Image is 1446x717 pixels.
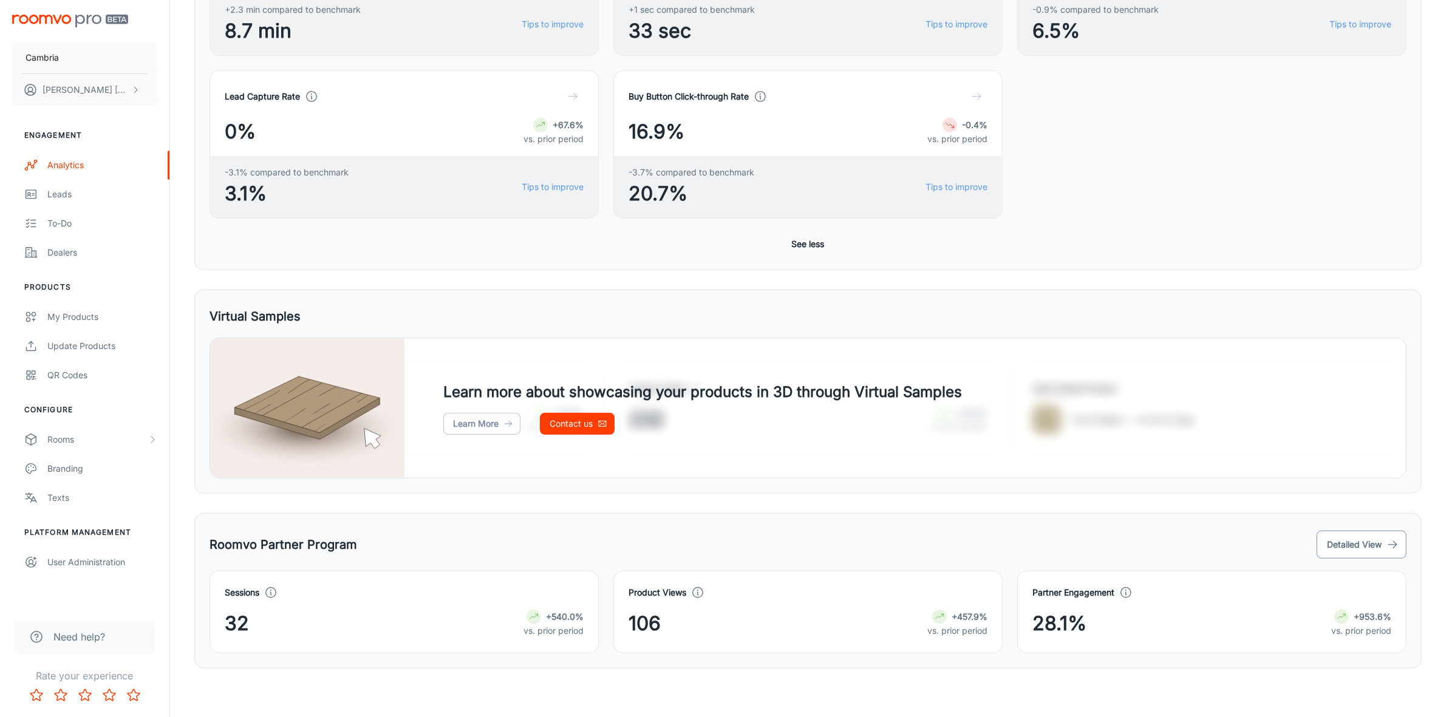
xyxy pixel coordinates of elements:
div: Dealers [47,246,157,259]
img: Roomvo PRO Beta [12,15,128,27]
span: -3.1% compared to benchmark [225,166,349,179]
span: 0% [225,117,256,146]
h4: Partner Engagement [1032,586,1114,599]
div: QR Codes [47,369,157,382]
h5: Virtual Samples [210,307,301,325]
button: Rate 4 star [97,683,121,707]
a: Contact us [540,413,615,435]
a: Tips to improve [522,18,584,31]
p: Cambria [26,51,59,64]
button: Cambria [12,42,157,73]
p: vs. prior period [523,624,584,637]
div: Branding [47,462,157,475]
button: Rate 2 star [49,683,73,707]
span: 106 [629,609,661,638]
span: 28.1% [1032,609,1086,638]
span: 6.5% [1032,16,1159,46]
strong: -0.4% [962,120,987,130]
button: Detailed View [1317,531,1407,559]
div: Texts [47,491,157,505]
span: -3.7% compared to benchmark [629,166,754,179]
button: Rate 3 star [73,683,97,707]
span: 20.7% [629,179,754,208]
strong: +67.6% [553,120,584,130]
h5: Roomvo Partner Program [210,535,357,554]
h4: Product Views [629,586,686,599]
p: [PERSON_NAME] [PERSON_NAME] [43,83,128,97]
button: Rate 1 star [24,683,49,707]
h4: Sessions [225,586,259,599]
strong: +457.9% [952,611,987,622]
span: Need help? [53,630,105,644]
a: Tips to improve [1329,18,1391,31]
button: Rate 5 star [121,683,146,707]
div: Update Products [47,339,157,353]
strong: +540.0% [546,611,584,622]
span: 16.9% [629,117,684,146]
div: To-do [47,217,157,230]
p: vs. prior period [927,132,987,146]
span: +1 sec compared to benchmark [629,3,755,16]
h4: Lead Capture Rate [225,90,300,103]
strong: +953.6% [1354,611,1391,622]
span: 33 sec [629,16,755,46]
a: Tips to improve [522,180,584,194]
div: Rooms [47,433,148,446]
button: See less [787,233,830,255]
h4: Learn more about showcasing your products in 3D through Virtual Samples [443,381,962,403]
a: Tips to improve [926,180,987,194]
p: vs. prior period [1331,624,1391,637]
span: 32 [225,609,249,638]
p: vs. prior period [927,624,987,637]
div: Leads [47,188,157,201]
div: User Administration [47,556,157,569]
p: Rate your experience [10,668,160,683]
span: -0.9% compared to benchmark [1032,3,1159,16]
div: Analytics [47,158,157,172]
p: vs. prior period [523,132,584,146]
a: Tips to improve [926,18,987,31]
button: [PERSON_NAME] [PERSON_NAME] [12,74,157,106]
span: 3.1% [225,179,349,208]
span: 8.7 min [225,16,361,46]
div: My Products [47,310,157,324]
span: +2.3 min compared to benchmark [225,3,361,16]
h4: Buy Button Click-through Rate [629,90,749,103]
a: Learn More [443,413,520,435]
